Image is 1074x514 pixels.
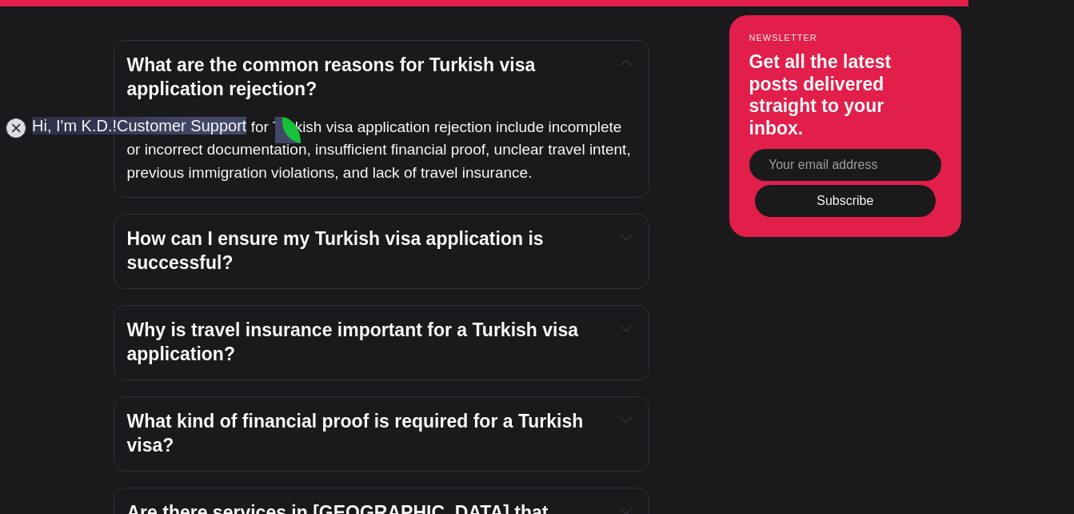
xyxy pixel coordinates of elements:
span: How can I ensure my Turkish visa application is successful? [127,228,549,273]
button: Expand toggle to read content [617,54,635,73]
h3: Get all the latest posts delivered straight to your inbox. [749,51,941,139]
button: Expand toggle to read content [617,410,635,429]
span: Why is travel insurance important for a Turkish visa application? [127,319,584,364]
small: Newsletter [749,33,941,42]
span: What are the common reasons for Turkish visa application rejection? [127,54,541,99]
button: Subscribe [755,185,936,217]
span: Common reasons for Turkish visa application rejection include incomplete or incorrect documentati... [127,118,635,181]
button: Expand toggle to read content [617,227,635,247]
input: Your email address [749,149,941,181]
button: Expand toggle to read content [617,319,635,338]
span: What kind of financial proof is required for a Turkish visa? [127,411,589,456]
